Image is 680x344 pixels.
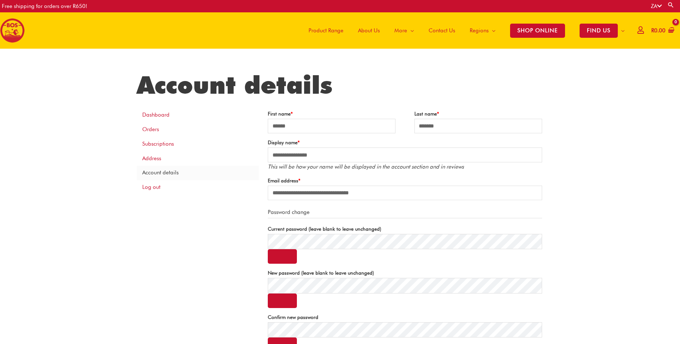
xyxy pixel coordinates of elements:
a: ZA [651,3,662,9]
a: Address [137,151,259,166]
span: About Us [358,20,380,41]
span: FIND US [580,24,618,38]
button: Show password [268,294,297,308]
a: Account details [137,166,259,180]
label: Email address [268,176,542,186]
a: Contact Us [421,12,462,49]
a: About Us [351,12,387,49]
label: Last name [414,109,542,119]
h1: Account details [137,70,543,100]
span: Regions [470,20,489,41]
a: Product Range [301,12,351,49]
button: Show password [268,249,297,264]
label: First name [268,109,395,119]
span: R [651,27,654,34]
a: Search button [667,1,675,8]
label: Display name [268,138,542,147]
span: Product Range [309,20,343,41]
a: More [387,12,421,49]
a: SHOP ONLINE [503,12,572,49]
nav: Account pages [137,108,259,195]
a: Log out [137,180,259,195]
label: New password (leave blank to leave unchanged) [268,268,542,278]
span: More [394,20,407,41]
em: This will be how your name will be displayed in the account section and in reviews [268,163,464,170]
a: Orders [137,122,259,137]
legend: Password change [268,207,542,218]
a: View Shopping Cart, empty [650,23,675,39]
nav: Site Navigation [296,12,632,49]
a: Dashboard [137,108,259,122]
span: Contact Us [429,20,455,41]
span: SHOP ONLINE [510,24,565,38]
label: Current password (leave blank to leave unchanged) [268,224,542,234]
bdi: 0.00 [651,27,665,34]
a: Regions [462,12,503,49]
label: Confirm new password [268,312,542,322]
a: Subscriptions [137,137,259,151]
